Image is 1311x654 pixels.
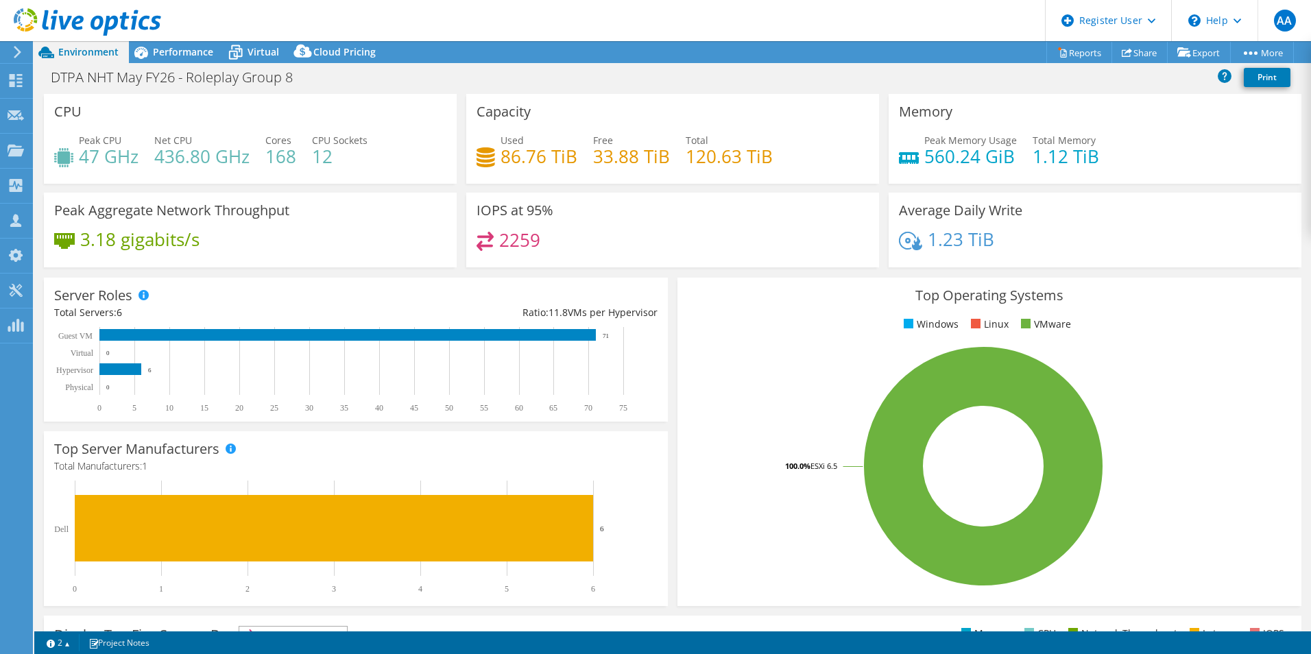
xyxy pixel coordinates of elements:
text: Hypervisor [56,365,93,375]
text: 50 [445,403,453,413]
text: Guest VM [58,331,93,341]
h4: 33.88 TiB [593,149,670,164]
span: Peak CPU [79,134,121,147]
h4: 86.76 TiB [501,149,577,164]
li: VMware [1018,317,1071,332]
text: 71 [603,332,609,339]
tspan: 100.0% [785,461,810,471]
span: IOPS [239,627,347,643]
a: More [1230,42,1294,63]
h4: 436.80 GHz [154,149,250,164]
svg: \n [1188,14,1201,27]
text: 0 [97,403,101,413]
text: Physical [65,383,93,392]
a: Print [1244,68,1290,87]
text: 2 [245,584,250,594]
span: Total Memory [1033,134,1096,147]
h4: 47 GHz [79,149,139,164]
text: 0 [73,584,77,594]
h3: Server Roles [54,288,132,303]
a: Reports [1046,42,1112,63]
text: 20 [235,403,243,413]
h3: Top Operating Systems [688,288,1291,303]
li: Memory [958,626,1012,641]
text: 30 [305,403,313,413]
li: CPU [1021,626,1056,641]
span: 1 [142,459,147,472]
text: 10 [165,403,173,413]
text: 0 [106,384,110,391]
h4: 1.12 TiB [1033,149,1099,164]
span: Free [593,134,613,147]
span: Used [501,134,524,147]
span: Cloud Pricing [313,45,376,58]
div: Ratio: VMs per Hypervisor [356,305,658,320]
text: 3 [332,584,336,594]
text: 1 [159,584,163,594]
h3: Top Server Manufacturers [54,441,219,457]
text: 6 [148,367,152,374]
h4: 12 [312,149,368,164]
h4: 120.63 TiB [686,149,773,164]
text: 45 [410,403,418,413]
li: Network Throughput [1065,626,1177,641]
span: CPU Sockets [312,134,368,147]
h4: 560.24 GiB [924,149,1017,164]
text: 60 [515,403,523,413]
h3: IOPS at 95% [477,203,553,218]
text: 65 [549,403,557,413]
h3: Capacity [477,104,531,119]
h4: 2259 [499,232,540,247]
tspan: ESXi 6.5 [810,461,837,471]
span: Environment [58,45,119,58]
text: 35 [340,403,348,413]
h4: 168 [265,149,296,164]
li: IOPS [1247,626,1284,641]
span: Total [686,134,708,147]
span: Peak Memory Usage [924,134,1017,147]
text: 5 [505,584,509,594]
text: 25 [270,403,278,413]
text: Dell [54,524,69,534]
h3: Peak Aggregate Network Throughput [54,203,289,218]
span: 11.8 [549,306,568,319]
text: 55 [480,403,488,413]
span: Cores [265,134,291,147]
span: Net CPU [154,134,192,147]
h4: 1.23 TiB [928,232,994,247]
span: Virtual [248,45,279,58]
a: 2 [37,634,80,651]
h4: 3.18 gigabits/s [80,232,200,247]
text: 5 [132,403,136,413]
a: Export [1167,42,1231,63]
h3: CPU [54,104,82,119]
span: AA [1274,10,1296,32]
span: Performance [153,45,213,58]
h4: Total Manufacturers: [54,459,658,474]
li: Latency [1186,626,1238,641]
li: Linux [967,317,1009,332]
li: Windows [900,317,959,332]
text: 0 [106,350,110,356]
text: 15 [200,403,208,413]
text: 6 [591,584,595,594]
text: 6 [600,524,604,533]
span: 6 [117,306,122,319]
text: Virtual [71,348,94,358]
text: 40 [375,403,383,413]
text: 4 [418,584,422,594]
h3: Average Daily Write [899,203,1022,218]
a: Share [1111,42,1168,63]
div: Total Servers: [54,305,356,320]
h3: Memory [899,104,952,119]
a: Project Notes [79,634,159,651]
h1: DTPA NHT May FY26 - Roleplay Group 8 [45,70,314,85]
text: 75 [619,403,627,413]
text: 70 [584,403,592,413]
